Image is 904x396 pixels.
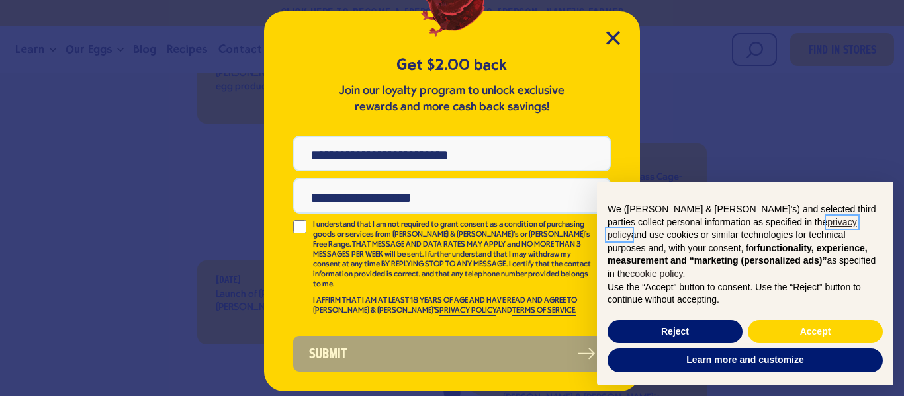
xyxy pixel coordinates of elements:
button: Reject [608,320,743,344]
a: cookie policy [630,268,682,279]
div: Notice [586,171,904,396]
input: I understand that I am not required to grant consent as a condition of purchasing goods or servic... [293,220,306,233]
p: Use the “Accept” button to consent. Use the “Reject” button to continue without accepting. [608,281,883,307]
button: Submit [293,336,611,372]
p: Join our loyalty program to unlock exclusive rewards and more cash back savings! [336,83,568,116]
a: TERMS OF SERVICE. [512,307,576,316]
a: PRIVACY POLICY [439,307,496,316]
p: I understand that I am not required to grant consent as a condition of purchasing goods or servic... [313,220,592,290]
p: We ([PERSON_NAME] & [PERSON_NAME]'s) and selected third parties collect personal information as s... [608,203,883,281]
a: privacy policy [608,217,857,241]
p: I AFFIRM THAT I AM AT LEAST 18 YEARS OF AGE AND HAVE READ AND AGREE TO [PERSON_NAME] & [PERSON_NA... [313,296,592,316]
button: Learn more and customize [608,348,883,372]
button: Accept [748,320,883,344]
h5: Get $2.00 back [293,54,611,76]
button: Close Modal [606,31,620,45]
